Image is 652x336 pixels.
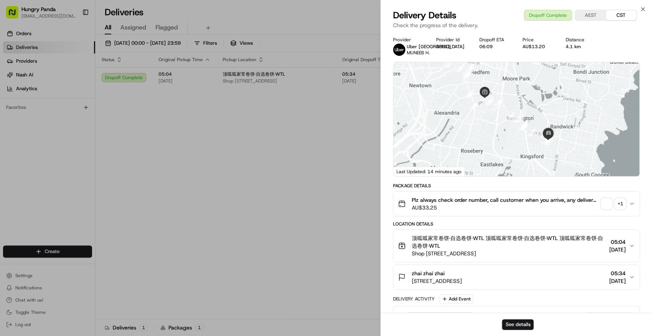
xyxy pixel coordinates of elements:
div: 20 [519,122,527,130]
div: 15 [495,97,503,106]
span: Delivery Details [393,9,456,21]
div: 17 [513,114,521,122]
p: Check the progress of the delivery. [393,21,640,29]
a: Powered byPylon [54,189,92,195]
span: 05:34 [609,269,626,277]
input: Clear [20,49,126,57]
div: 14 [485,97,493,105]
div: 8 [466,89,474,97]
div: Past conversations [8,99,51,106]
div: 1 [445,59,453,68]
div: Delivery Activity [393,296,435,302]
div: Start new chat [34,73,125,81]
span: Knowledge Base [15,171,58,179]
div: Dropoff ETA [479,37,510,43]
div: 💻 [65,172,71,178]
span: Shop [STREET_ADDRESS] [412,250,606,257]
span: MUNEEB H. [407,50,430,56]
div: Price [523,37,553,43]
button: AEST [575,10,606,20]
div: 📗 [8,172,14,178]
span: 顶呱呱家常卷饼·自选卷饼·WTL 顶呱呱家常卷饼·自选卷饼·WTL 顶呱呱家常卷饼·自选卷饼·WTL [412,234,606,250]
button: Plz always check order number, call customer when you arrive, any delivery issues, Contact WhatsA... [393,192,639,216]
div: 3 [466,63,474,72]
div: Provider [393,37,424,43]
button: zhai zhai zhai[STREET_ADDRESS]05:34[DATE] [393,265,639,289]
div: AU$13.20 [523,44,553,50]
span: 8月19日 [68,118,86,125]
div: Distance [566,37,597,43]
button: Add Event [439,294,473,304]
div: 21 [527,128,536,136]
button: See all [118,98,139,107]
button: Start new chat [130,75,139,84]
span: • [25,139,28,145]
img: 1736555255976-a54dd68f-1ca7-489b-9aae-adbdc363a1c4 [15,119,21,125]
button: See details [502,319,534,330]
div: Package Details [393,183,640,189]
div: 18 [515,114,524,122]
img: uber-new-logo.jpeg [393,44,405,56]
img: Bea Lacdao [8,111,20,123]
a: 📗Knowledge Base [5,168,61,182]
div: 6 [463,66,471,75]
div: + 1 [615,198,626,209]
span: Pylon [76,190,92,195]
div: 2 [456,63,464,72]
div: Last Updated: 14 minutes ago [393,167,465,176]
img: 1736555255976-a54dd68f-1ca7-489b-9aae-adbdc363a1c4 [8,73,21,87]
div: 16 [506,112,515,120]
button: D3B1B [436,44,451,50]
div: We're available if you need us! [34,81,105,87]
div: Provider Id [436,37,467,43]
span: Plz always check order number, call customer when you arrive, any delivery issues, Contact WhatsA... [412,196,598,204]
span: [STREET_ADDRESS] [412,277,462,285]
div: Location Details [393,221,640,227]
span: 8月15日 [29,139,47,145]
div: 19 [519,121,527,130]
span: [DATE] [609,246,626,253]
span: API Documentation [72,171,123,179]
img: 4281594248423_2fcf9dad9f2a874258b8_72.png [16,73,30,87]
a: 💻API Documentation [61,168,126,182]
button: +1 [601,198,626,209]
div: 9 [470,101,479,109]
span: zhai zhai zhai [412,269,445,277]
span: [DATE] [609,277,626,285]
img: Nash [8,8,23,23]
div: 7 [464,69,472,77]
p: Welcome 👋 [8,31,139,43]
span: • [63,118,66,125]
span: AU$33.25 [412,204,598,211]
div: 4.1 km [566,44,597,50]
div: 06:09 [479,44,510,50]
button: CST [606,10,636,20]
span: Uber [GEOGRAPHIC_DATA] [407,44,464,50]
button: 顶呱呱家常卷饼·自选卷饼·WTL 顶呱呱家常卷饼·自选卷饼·WTL 顶呱呱家常卷饼·自选卷饼·WTLShop [STREET_ADDRESS]05:04[DATE] [393,230,639,262]
span: 05:04 [609,238,626,246]
span: [PERSON_NAME] [24,118,62,125]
